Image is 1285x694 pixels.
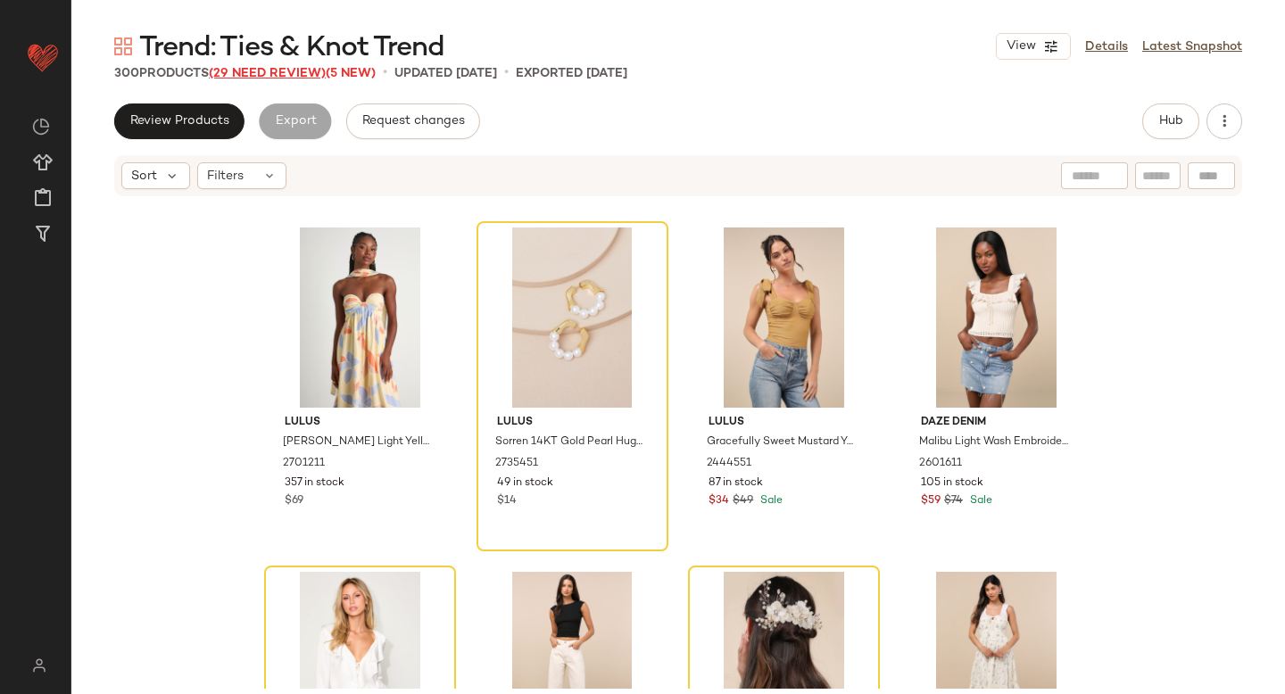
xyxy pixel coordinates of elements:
[733,493,753,509] span: $49
[516,64,627,83] p: Exported [DATE]
[709,475,763,492] span: 87 in stock
[707,434,858,450] span: Gracefully Sweet Mustard Yellow Bustier Tie-Strap Tank Top
[495,456,538,472] span: 2735451
[283,456,325,472] span: 2701211
[383,62,387,84] span: •
[114,64,376,83] div: Products
[483,227,662,408] img: 2735451_02_topdown_2025-07-09.jpg
[919,456,962,472] span: 2601611
[139,30,444,66] span: Trend: Ties & Knot Trend
[1142,103,1199,139] button: Hub
[497,475,553,492] span: 49 in stock
[495,434,646,450] span: Sorren 14KT Gold Pearl Huggie Hoop Earrings
[1006,39,1036,54] span: View
[394,64,497,83] p: updated [DATE]
[114,103,245,139] button: Review Products
[209,67,326,80] span: (29 Need Review)
[944,493,963,509] span: $74
[1158,114,1183,128] span: Hub
[757,495,783,507] span: Sale
[694,227,874,408] img: 11810001_2444551.jpg
[285,493,303,509] span: $69
[326,67,376,80] span: (5 New)
[497,493,517,509] span: $14
[504,62,509,84] span: •
[921,475,983,492] span: 105 in stock
[709,415,859,431] span: Lulus
[709,493,729,509] span: $34
[1142,37,1242,56] a: Latest Snapshot
[966,495,992,507] span: Sale
[921,415,1072,431] span: Daze Denim
[497,415,648,431] span: Lulus
[131,167,157,186] span: Sort
[283,434,434,450] span: [PERSON_NAME] Light Yellow Leaf Print Midi Dress and Scarf Set
[919,434,1070,450] span: Malibu Light Wash Embroidered Denim Mini Skirt
[361,114,465,128] span: Request changes
[114,67,139,80] span: 300
[25,39,61,75] img: heart_red.DM2ytmEG.svg
[285,475,344,492] span: 357 in stock
[346,103,480,139] button: Request changes
[907,227,1086,408] img: 12755321_2601611.jpg
[996,33,1071,60] button: View
[114,37,132,55] img: svg%3e
[1085,37,1128,56] a: Details
[921,493,941,509] span: $59
[707,456,751,472] span: 2444551
[32,118,50,136] img: svg%3e
[207,167,244,186] span: Filters
[285,415,435,431] span: Lulus
[270,227,450,408] img: 2701211_01_hero_2025-08-01.jpg
[21,658,56,673] img: svg%3e
[129,114,229,128] span: Review Products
